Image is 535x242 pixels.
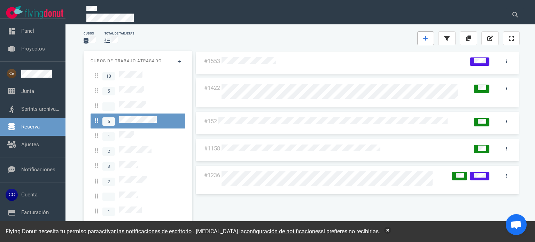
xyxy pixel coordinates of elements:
a: #1422 [204,85,220,91]
a: #1158 [204,145,220,152]
font: 1 [108,209,110,214]
font: activar las notificaciones de escritorio [99,228,192,235]
font: 2 [108,149,110,154]
a: 2 [91,173,185,188]
a: #1236 [204,172,220,179]
font: Flying Donut necesita tu permiso para [6,228,99,235]
font: 2 [108,179,110,184]
a: #1553 [204,58,220,64]
div: Chat abierto [506,214,527,235]
a: Sprints archivados [21,106,64,112]
font: total de tarjetas [104,32,134,35]
a: Ajustes [21,141,39,148]
a: 1 [91,128,185,143]
a: configuración de notificaciones [244,228,321,235]
font: 3 [108,164,110,169]
a: 3 [91,158,185,173]
a: Panel [21,28,34,34]
a: 1 [91,204,185,219]
font: 1 [108,134,110,139]
a: 10 [91,68,185,83]
font: 5 [108,89,110,94]
a: #152 [204,118,217,125]
a: Proyectos [21,46,45,52]
a: 5 [91,114,185,128]
font: 5 [108,119,110,124]
a: 2 [91,143,185,158]
font: Cubos de trabajo atrasado [91,58,162,63]
img: Logotipo de texto de Flying Donut [25,9,63,18]
a: 5 [91,83,185,98]
font: Cubos [84,32,94,35]
font: . [MEDICAL_DATA] la [193,228,244,235]
font: 10 [106,74,111,79]
font: si prefieres no recibirlas. [321,228,380,235]
a: Reserva [21,124,40,130]
a: Junta [21,88,34,94]
a: Facturación [21,209,49,216]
